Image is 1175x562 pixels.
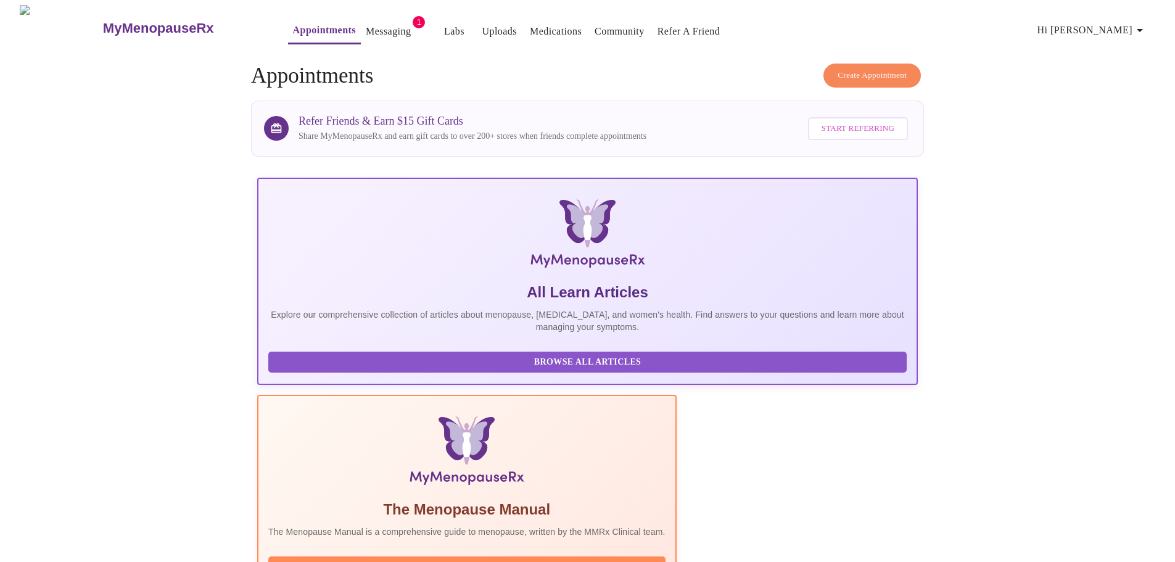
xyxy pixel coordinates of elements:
[525,19,587,44] button: Medications
[268,526,666,538] p: The Menopause Manual is a comprehensive guide to menopause, written by the MMRx Clinical team.
[653,19,725,44] button: Refer a Friend
[361,19,416,44] button: Messaging
[299,130,646,143] p: Share MyMenopauseRx and earn gift cards to over 200+ stores when friends complete appointments
[20,5,101,51] img: MyMenopauseRx Logo
[808,117,908,140] button: Start Referring
[268,500,666,519] h5: The Menopause Manual
[1033,18,1152,43] button: Hi [PERSON_NAME]
[368,199,807,273] img: MyMenopauseRx Logo
[103,20,214,36] h3: MyMenopauseRx
[477,19,522,44] button: Uploads
[822,122,894,136] span: Start Referring
[482,23,517,40] a: Uploads
[331,416,602,490] img: Menopause Manual
[268,283,907,302] h5: All Learn Articles
[590,19,649,44] button: Community
[434,19,474,44] button: Labs
[530,23,582,40] a: Medications
[101,7,263,50] a: MyMenopauseRx
[366,23,411,40] a: Messaging
[595,23,645,40] a: Community
[281,355,894,370] span: Browse All Articles
[268,308,907,333] p: Explore our comprehensive collection of articles about menopause, [MEDICAL_DATA], and women's hea...
[299,115,646,128] h3: Refer Friends & Earn $15 Gift Cards
[268,352,907,373] button: Browse All Articles
[823,64,921,88] button: Create Appointment
[658,23,720,40] a: Refer a Friend
[268,356,910,366] a: Browse All Articles
[293,22,356,39] a: Appointments
[251,64,924,88] h4: Appointments
[444,23,464,40] a: Labs
[1037,22,1147,39] span: Hi [PERSON_NAME]
[838,68,907,83] span: Create Appointment
[288,18,361,44] button: Appointments
[413,16,425,28] span: 1
[805,111,911,146] a: Start Referring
